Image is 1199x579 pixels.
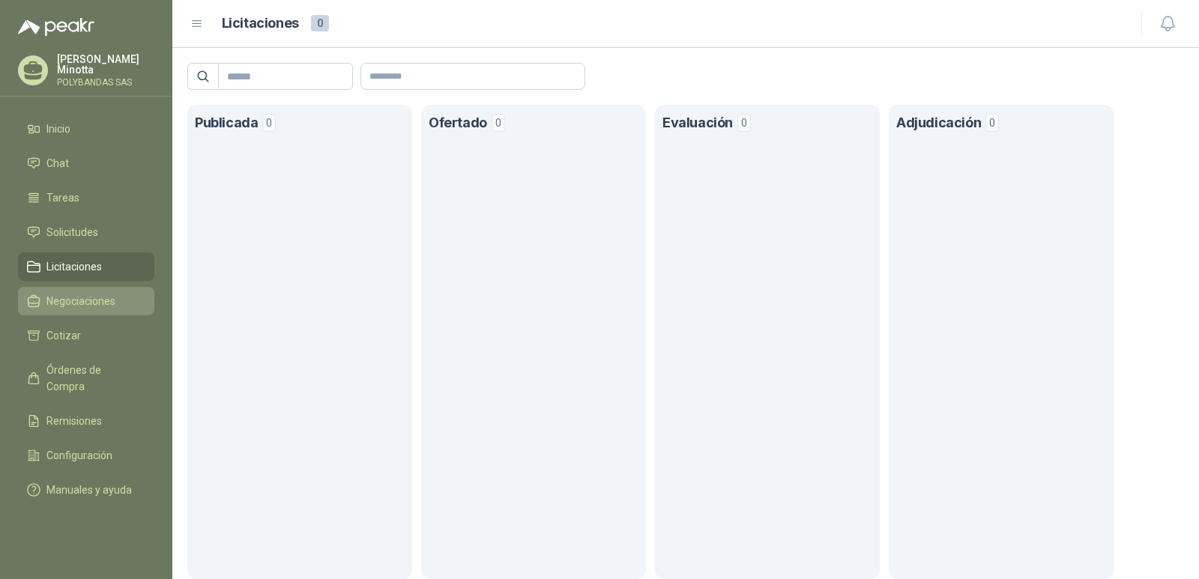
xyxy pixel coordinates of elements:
[46,155,69,172] span: Chat
[18,115,154,143] a: Inicio
[46,121,70,137] span: Inicio
[46,258,102,275] span: Licitaciones
[737,114,751,132] span: 0
[195,112,258,134] h1: Publicada
[18,18,94,36] img: Logo peakr
[46,293,115,309] span: Negociaciones
[429,112,487,134] h1: Ofertado
[46,190,79,206] span: Tareas
[18,441,154,470] a: Configuración
[46,447,112,464] span: Configuración
[46,224,98,240] span: Solicitudes
[222,13,299,34] h1: Licitaciones
[46,413,102,429] span: Remisiones
[311,15,329,31] span: 0
[262,114,276,132] span: 0
[18,252,154,281] a: Licitaciones
[57,78,154,87] p: POLYBANDAS SAS
[18,184,154,212] a: Tareas
[662,112,733,134] h1: Evaluación
[18,321,154,350] a: Cotizar
[46,362,140,395] span: Órdenes de Compra
[46,327,81,344] span: Cotizar
[18,287,154,315] a: Negociaciones
[18,218,154,246] a: Solicitudes
[492,114,505,132] span: 0
[985,114,999,132] span: 0
[18,149,154,178] a: Chat
[18,407,154,435] a: Remisiones
[18,476,154,504] a: Manuales y ayuda
[18,356,154,401] a: Órdenes de Compra
[57,54,154,75] p: [PERSON_NAME] Minotta
[896,112,981,134] h1: Adjudicación
[46,482,132,498] span: Manuales y ayuda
